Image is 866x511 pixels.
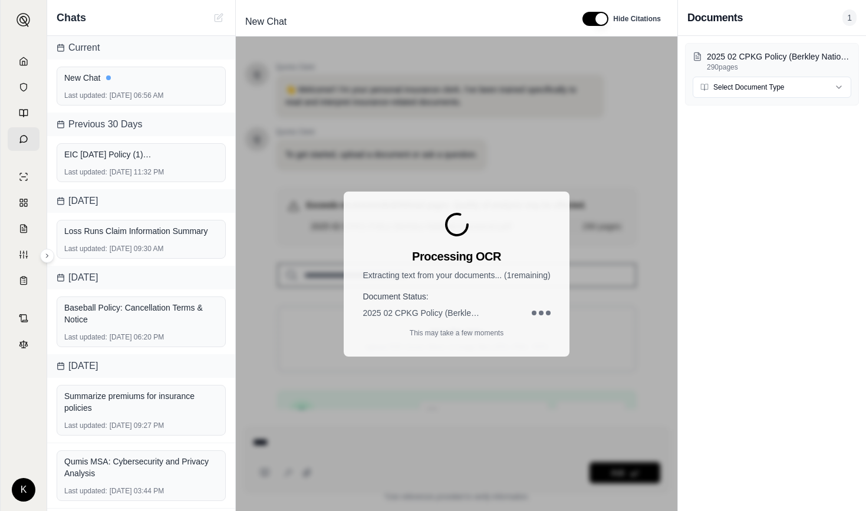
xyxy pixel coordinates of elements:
[64,421,218,430] div: [DATE] 09:27 PM
[8,101,39,125] a: Prompt Library
[47,189,235,213] div: [DATE]
[693,51,851,72] button: 2025 02 CPKG Policy (Berkley National Insurance).pdf290pages
[8,269,39,292] a: Coverage Table
[8,127,39,151] a: Chat
[8,75,39,99] a: Documents Vault
[64,72,218,84] div: New Chat
[64,167,218,177] div: [DATE] 11:32 PM
[64,421,107,430] span: Last updated:
[64,332,107,342] span: Last updated:
[64,91,107,100] span: Last updated:
[412,248,501,265] h3: Processing OCR
[47,266,235,289] div: [DATE]
[212,11,226,25] button: Cannot create new chat while OCR is processing
[707,51,851,62] p: 2025 02 CPKG Policy (Berkley National Insurance).pdf
[64,149,153,160] span: EIC [DATE] Policy (1).pdf
[687,9,743,26] h3: Documents
[363,269,550,281] p: Extracting text from your documents... ( 1 remaining)
[57,9,86,26] span: Chats
[17,13,31,27] img: Expand sidebar
[47,113,235,136] div: Previous 30 Days
[410,328,503,338] p: This may take a few moments
[613,14,661,24] span: Hide Citations
[64,244,107,253] span: Last updated:
[8,217,39,240] a: Claim Coverage
[64,486,218,496] div: [DATE] 03:44 PM
[40,249,54,263] button: Expand sidebar
[8,332,39,356] a: Legal Search Engine
[8,306,39,330] a: Contract Analysis
[12,478,35,502] div: K
[64,244,218,253] div: [DATE] 09:30 AM
[8,243,39,266] a: Custom Report
[64,390,218,414] div: Summarize premiums for insurance policies
[241,12,568,31] div: Edit Title
[8,191,39,215] a: Policy Comparisons
[8,50,39,73] a: Home
[8,165,39,189] a: Single Policy
[707,62,851,72] p: 290 pages
[64,456,218,479] div: Qumis MSA: Cybersecurity and Privacy Analysis
[64,167,107,177] span: Last updated:
[47,354,235,378] div: [DATE]
[12,8,35,32] button: Expand sidebar
[363,307,480,319] span: 2025 02 CPKG Policy (Berkley National Insurance).pdf
[64,225,218,237] div: Loss Runs Claim Information Summary
[47,36,235,60] div: Current
[241,12,291,31] span: New Chat
[363,291,550,302] h4: Document Status:
[842,9,857,26] span: 1
[64,486,107,496] span: Last updated:
[64,332,218,342] div: [DATE] 06:20 PM
[64,91,218,100] div: [DATE] 06:56 AM
[64,302,218,325] div: Baseball Policy: Cancellation Terms & Notice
